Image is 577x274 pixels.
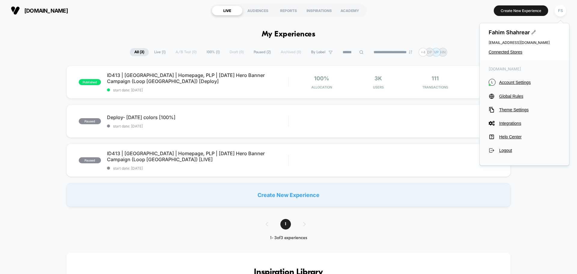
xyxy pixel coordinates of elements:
span: By Label [311,50,325,54]
span: 3k [374,75,382,82]
button: FS [553,5,568,17]
p: HN [440,50,446,54]
button: Theme Settings [489,107,560,113]
img: Visually logo [11,6,20,15]
span: 100% ( 1 ) [202,48,224,56]
div: 1 - 3 of 3 experiences [260,236,318,241]
span: ID413 | [GEOGRAPHIC_DATA] | Homepage, PLP | [DATE] Hero Banner Campaign (Loop [GEOGRAPHIC_DATA]) ... [107,72,288,84]
span: Theme Settings [499,107,560,112]
div: + 4 [419,48,427,57]
span: 111 [432,75,439,82]
p: VP [434,50,439,54]
img: end [409,50,412,54]
span: Logout [499,148,560,153]
button: Help Center [489,134,560,140]
span: Allocation [311,85,332,89]
div: LIVE [212,6,243,15]
span: Global Rules [499,94,560,99]
span: start date: [DATE] [107,88,288,92]
span: Help Center [499,134,560,139]
span: Integrations [499,121,560,126]
button: Integrations [489,120,560,126]
span: Deploy- [DATE] colors [100%] [107,114,288,120]
span: paused [79,157,101,163]
div: Create New Experience [66,183,511,207]
span: start date: [DATE] [107,124,288,128]
button: Logout [489,147,560,153]
button: [DOMAIN_NAME] [9,6,70,15]
span: 100% [314,75,329,82]
span: Paused ( 2 ) [249,48,275,56]
h1: My Experiences [262,30,316,39]
span: All ( 3 ) [130,48,149,56]
span: Users [352,85,405,89]
span: Fahim Shahrear [489,29,560,35]
i: L [489,79,496,86]
span: Live ( 1 ) [150,48,170,56]
span: [EMAIL_ADDRESS][DOMAIN_NAME] [489,40,560,45]
span: [DOMAIN_NAME] [489,66,560,71]
div: REPORTS [273,6,304,15]
span: published [79,79,101,85]
span: Account Settings [499,80,560,85]
button: LAccount Settings [489,79,560,86]
div: INSPIRATIONS [304,6,334,15]
span: [DOMAIN_NAME] [24,8,68,14]
span: TRANSACTIONS [408,85,462,89]
span: start date: [DATE] [107,166,288,171]
span: paused [79,118,101,124]
span: ID413 | [GEOGRAPHIC_DATA] | Homepage, PLP | [DATE] Hero Banner Campaign (Loop [GEOGRAPHIC_DATA]) ... [107,150,288,162]
button: Global Rules [489,93,560,99]
button: Connected Stores [489,50,560,54]
div: FS [554,5,566,17]
button: Create New Experience [494,5,548,16]
div: ACADEMY [334,6,365,15]
p: DP [427,50,432,54]
span: 1 [280,219,291,229]
div: AUDIENCES [243,6,273,15]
